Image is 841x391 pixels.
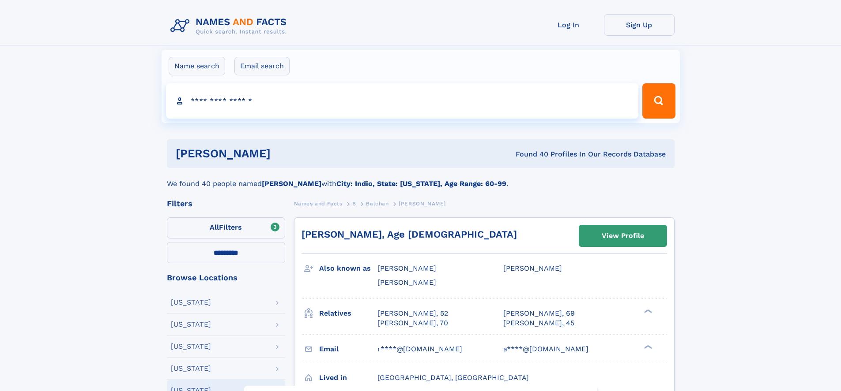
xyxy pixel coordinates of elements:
[294,198,343,209] a: Names and Facts
[366,201,388,207] span: Balchan
[166,83,639,119] input: search input
[377,264,436,272] span: [PERSON_NAME]
[533,14,604,36] a: Log In
[171,299,211,306] div: [US_STATE]
[319,306,377,321] h3: Relatives
[319,342,377,357] h3: Email
[579,225,667,246] a: View Profile
[319,261,377,276] h3: Also known as
[171,343,211,350] div: [US_STATE]
[642,83,675,119] button: Search Button
[503,318,574,328] a: [PERSON_NAME], 45
[176,148,393,159] h1: [PERSON_NAME]
[352,201,356,207] span: B
[167,200,285,208] div: Filters
[336,179,506,188] b: City: Indio, State: [US_STATE], Age Range: 60-99
[377,373,529,382] span: [GEOGRAPHIC_DATA], [GEOGRAPHIC_DATA]
[167,14,294,38] img: Logo Names and Facts
[393,149,666,159] div: Found 40 Profiles In Our Records Database
[319,370,377,385] h3: Lived in
[642,344,652,350] div: ❯
[262,179,321,188] b: [PERSON_NAME]
[352,198,356,209] a: B
[171,365,211,372] div: [US_STATE]
[210,223,219,231] span: All
[234,57,290,75] label: Email search
[302,229,517,240] a: [PERSON_NAME], Age [DEMOGRAPHIC_DATA]
[167,217,285,238] label: Filters
[503,264,562,272] span: [PERSON_NAME]
[167,274,285,282] div: Browse Locations
[377,309,448,318] a: [PERSON_NAME], 52
[399,201,446,207] span: [PERSON_NAME]
[377,278,436,287] span: [PERSON_NAME]
[169,57,225,75] label: Name search
[503,309,575,318] a: [PERSON_NAME], 69
[602,226,644,246] div: View Profile
[167,168,675,189] div: We found 40 people named with .
[366,198,388,209] a: Balchan
[171,321,211,328] div: [US_STATE]
[604,14,675,36] a: Sign Up
[377,318,448,328] a: [PERSON_NAME], 70
[642,308,652,314] div: ❯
